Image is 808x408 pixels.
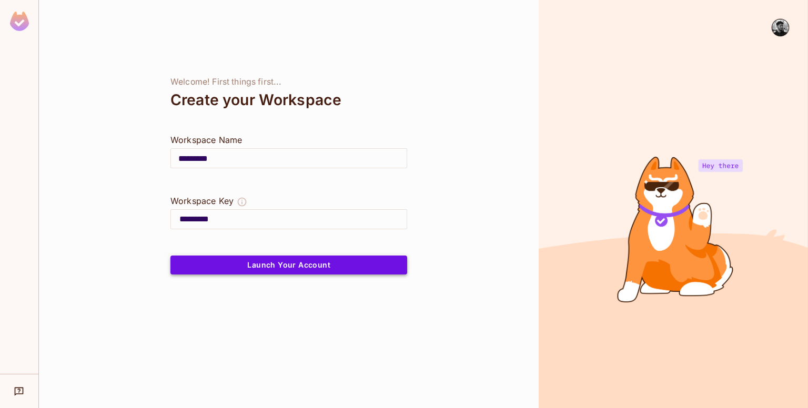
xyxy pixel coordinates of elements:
div: Workspace Name [170,134,407,146]
div: Welcome! First things first... [170,77,407,87]
div: Workspace Key [170,195,234,207]
img: Jamal Siddiqui [772,19,789,36]
div: Create your Workspace [170,87,407,113]
img: SReyMgAAAABJRU5ErkJggg== [10,12,29,31]
button: The Workspace Key is unique, and serves as the identifier of your workspace. [237,195,247,209]
div: Help & Updates [7,381,31,402]
button: Launch Your Account [170,256,407,274]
